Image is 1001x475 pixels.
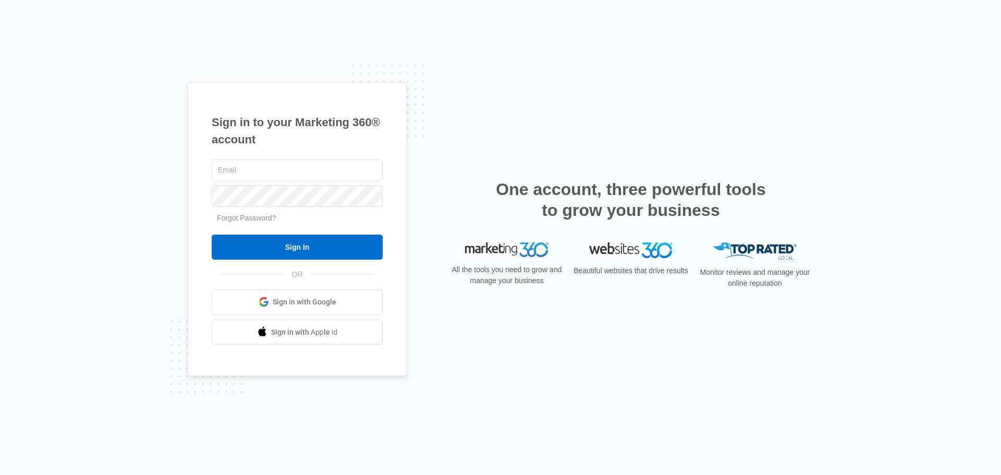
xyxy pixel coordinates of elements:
[285,269,310,280] span: OR
[697,267,813,289] p: Monitor reviews and manage your online reputation
[212,235,383,260] input: Sign In
[271,327,338,338] span: Sign in with Apple Id
[572,265,689,276] p: Beautiful websites that drive results
[465,242,548,257] img: Marketing 360
[448,264,565,286] p: All the tools you need to grow and manage your business
[212,159,383,181] input: Email
[212,320,383,345] a: Sign in with Apple Id
[217,214,276,222] a: Forgot Password?
[212,114,383,148] h1: Sign in to your Marketing 360® account
[589,242,673,258] img: Websites 360
[212,289,383,314] a: Sign in with Google
[273,297,336,308] span: Sign in with Google
[493,179,769,221] h2: One account, three powerful tools to grow your business
[713,242,797,260] img: Top Rated Local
